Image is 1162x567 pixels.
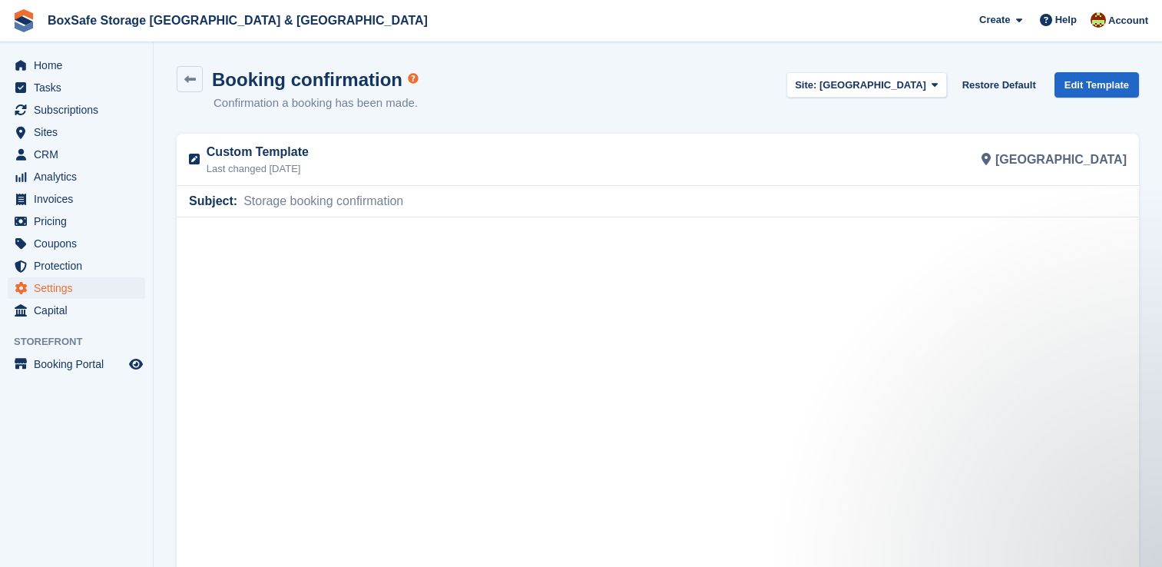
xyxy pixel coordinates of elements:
[34,99,126,121] span: Subscriptions
[8,121,145,143] a: menu
[658,141,1137,178] div: [GEOGRAPHIC_DATA]
[1054,72,1139,98] a: Edit Template
[237,192,403,211] span: Storage booking confirmation
[127,355,145,373] a: Preview store
[34,211,126,232] span: Pricing
[8,55,145,76] a: menu
[34,144,126,165] span: CRM
[41,8,434,33] a: BoxSafe Storage [GEOGRAPHIC_DATA] & [GEOGRAPHIC_DATA]
[12,9,35,32] img: stora-icon-8386f47178a22dfd0bd8f6a31ec36ba5ce8667c1dd55bd0f319d3a0aa187defe.svg
[786,72,946,98] button: Site: [GEOGRAPHIC_DATA]
[34,277,126,299] span: Settings
[8,166,145,187] a: menu
[34,353,126,375] span: Booking Portal
[34,188,126,210] span: Invoices
[34,77,126,98] span: Tasks
[8,77,145,98] a: menu
[8,255,145,277] a: menu
[34,121,126,143] span: Sites
[8,99,145,121] a: menu
[189,192,237,211] span: Subject:
[34,233,126,254] span: Coupons
[34,300,126,321] span: Capital
[34,255,126,277] span: Protection
[207,161,649,177] p: Last changed [DATE]
[8,277,145,299] a: menu
[214,94,418,112] p: Confirmation a booking has been made.
[1108,13,1148,28] span: Account
[8,211,145,232] a: menu
[212,69,402,90] h1: Booking confirmation
[795,79,816,91] strong: Site:
[8,233,145,254] a: menu
[979,12,1010,28] span: Create
[956,72,1042,98] button: Restore Default
[8,353,145,375] a: menu
[34,166,126,187] span: Analytics
[207,143,649,161] p: Custom Template
[8,300,145,321] a: menu
[8,144,145,165] a: menu
[819,79,926,91] span: [GEOGRAPHIC_DATA]
[1055,12,1077,28] span: Help
[406,71,420,85] div: Tooltip anchor
[1091,12,1106,28] img: Kim
[14,334,153,350] span: Storefront
[8,188,145,210] a: menu
[34,55,126,76] span: Home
